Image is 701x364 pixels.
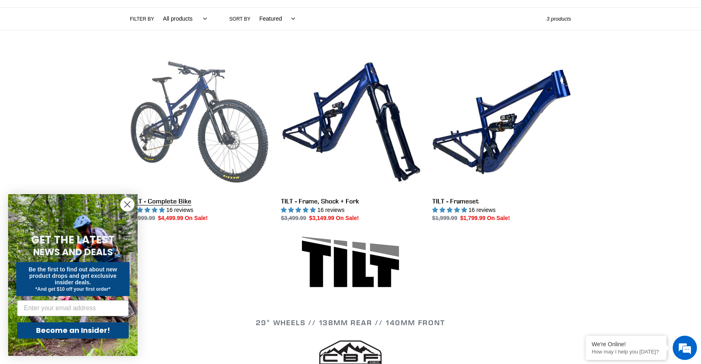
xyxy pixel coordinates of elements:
[130,15,154,23] label: Filter by
[229,15,251,23] label: Sort by
[35,286,110,292] span: *And get $10 off your first order*
[33,245,113,258] span: NEWS AND DEALS
[592,341,661,347] div: We're Online!
[592,349,661,355] p: How may I help you today?
[17,300,129,316] input: Enter your email address
[546,16,571,22] span: 3 products
[256,318,445,327] span: 29" WHEELS // 138mm REAR // 140mm FRONT
[31,233,115,247] span: GET THE LATEST
[29,266,117,286] span: Be the first to find out about new product drops and get exclusive insider deals.
[17,322,129,339] button: Become an Insider!
[120,197,134,212] button: Close dialog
